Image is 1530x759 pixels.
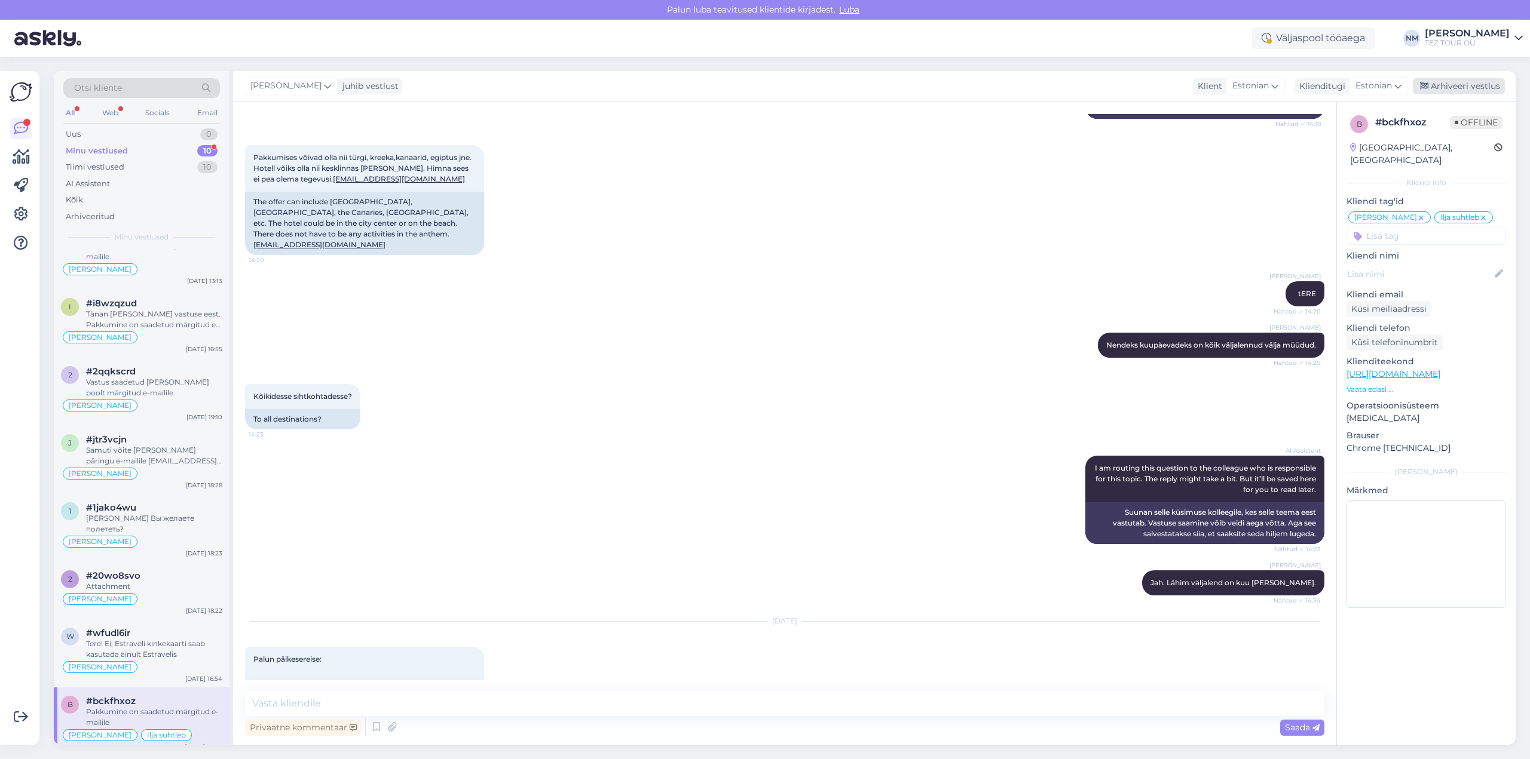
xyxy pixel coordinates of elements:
[1347,195,1506,208] p: Kliendi tag'id
[195,105,220,121] div: Email
[249,256,293,265] span: 14:20
[1347,400,1506,412] p: Operatsioonisüsteem
[1347,412,1506,425] p: [MEDICAL_DATA]
[186,481,222,490] div: [DATE] 18:28
[1347,227,1506,245] input: Lisa tag
[197,161,218,173] div: 10
[253,240,385,249] a: [EMAIL_ADDRESS][DOMAIN_NAME]
[185,674,222,683] div: [DATE] 16:54
[186,413,222,422] div: [DATE] 19:10
[66,632,74,641] span: w
[1269,323,1321,332] span: [PERSON_NAME]
[86,513,222,534] div: [PERSON_NAME] Вы желаете полететь?
[1425,38,1510,48] div: TEZ TOUR OÜ
[186,606,222,615] div: [DATE] 18:22
[1285,722,1320,733] span: Saada
[185,742,222,751] div: [DATE] 14:24
[1150,578,1316,587] span: Jah. Lähim väljalend on kuu [PERSON_NAME].
[10,81,32,103] img: Askly Logo
[338,80,399,93] div: juhib vestlust
[1357,119,1362,128] span: b
[68,574,72,583] span: 2
[1347,442,1506,454] p: Chrome [TECHNICAL_ID]
[1193,80,1222,93] div: Klient
[69,334,131,341] span: [PERSON_NAME]
[69,538,131,545] span: [PERSON_NAME]
[69,732,131,739] span: [PERSON_NAME]
[68,700,73,709] span: b
[86,377,222,398] div: Vastus saadetud [PERSON_NAME] poolt märgitud e-mailile.
[1295,80,1345,93] div: Klienditugi
[1347,484,1506,497] p: Märkmed
[187,276,222,285] div: [DATE] 13:13
[253,654,460,749] span: Palun päikesereise: 1. Väljumine [DATE]-3 [DATE] 7 ööd 3. 2 täiskasvanut 4. Soodne pakett.võib ol...
[200,128,218,140] div: 0
[1275,119,1321,128] span: Nähtud ✓ 14:18
[245,409,360,429] div: To all destinations?
[1252,27,1375,49] div: Väljaspool tööaega
[253,392,352,401] span: Kõikidesse sihtkohtadesse?
[1425,29,1523,48] a: [PERSON_NAME]TEZ TOUR OÜ
[69,470,131,477] span: [PERSON_NAME]
[69,302,71,311] span: i
[1269,561,1321,570] span: [PERSON_NAME]
[197,145,218,157] div: 10
[66,211,115,223] div: Arhiveeritud
[69,402,131,409] span: [PERSON_NAME]
[1274,596,1321,605] span: Nähtud ✓ 14:34
[69,663,131,671] span: [PERSON_NAME]
[1354,214,1417,221] span: [PERSON_NAME]
[86,445,222,466] div: Samuti võite [PERSON_NAME] päringu e-mailile [EMAIL_ADDRESS][DOMAIN_NAME], kui Teil on juba olema...
[186,345,222,354] div: [DATE] 16:55
[1347,466,1506,477] div: [PERSON_NAME]
[245,192,484,255] div: The offer can include [GEOGRAPHIC_DATA], [GEOGRAPHIC_DATA], the Canaries, [GEOGRAPHIC_DATA], etc....
[1085,502,1324,544] div: Suunan selle küsimuse kolleegile, kes selle teema eest vastutab. Vastuse saamine võib veidi aega ...
[86,638,222,660] div: Tere! Ei, Estraveli kinkekaarti saab kasutada ainult Estravelis
[1350,142,1494,167] div: [GEOGRAPHIC_DATA], [GEOGRAPHIC_DATA]
[1274,358,1321,367] span: Nähtud ✓ 14:20
[1403,30,1420,47] div: NM
[186,549,222,558] div: [DATE] 18:23
[66,161,124,173] div: Tiimi vestlused
[333,174,465,183] a: [EMAIL_ADDRESS][DOMAIN_NAME]
[253,153,473,183] span: Pakkumises võivad olla nii türgi, kreeka,kanaarid, egiptus jne. Hotell võiks olla nii kesklinnas ...
[68,370,72,379] span: 2
[147,732,186,739] span: Ilja suhtleb
[143,105,172,121] div: Socials
[1347,384,1506,395] p: Vaata edasi ...
[1450,116,1503,129] span: Offline
[1347,250,1506,262] p: Kliendi nimi
[1375,115,1450,130] div: # bckfhxoz
[836,4,863,15] span: Luba
[66,145,128,157] div: Minu vestlused
[86,434,127,445] span: #jtr3vcjn
[63,105,77,121] div: All
[66,194,83,206] div: Kõik
[86,366,136,377] span: #2qqkscrd
[68,438,72,447] span: j
[115,232,169,242] span: Minu vestlused
[1274,307,1321,316] span: Nähtud ✓ 14:20
[1347,177,1506,188] div: Kliendi info
[86,628,130,638] span: #wfudl6ir
[1413,78,1505,94] div: Arhiveeri vestlus
[1355,79,1392,93] span: Estonian
[86,581,222,592] div: Attachment
[1269,272,1321,281] span: [PERSON_NAME]
[1347,268,1492,281] input: Lisa nimi
[1276,446,1321,455] span: AI Assistent
[1425,29,1510,38] div: [PERSON_NAME]
[69,595,131,603] span: [PERSON_NAME]
[1440,214,1479,221] span: Ilja suhtleb
[1232,79,1269,93] span: Estonian
[100,105,121,121] div: Web
[1347,334,1443,351] div: Küsi telefoninumbrit
[86,706,222,728] div: Pakkumine on saadetud märgitud e-mailile
[69,506,71,515] span: 1
[245,720,362,736] div: Privaatne kommentaar
[1347,355,1506,368] p: Klienditeekond
[86,309,222,330] div: Tänan [PERSON_NAME] vastuse eest. Pakkumine on saadetud märgitud e-mailile.
[250,79,322,93] span: [PERSON_NAME]
[86,696,136,706] span: #bckfhxoz
[1095,463,1318,494] span: I am routing this question to the colleague who is responsible for this topic. The reply might ta...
